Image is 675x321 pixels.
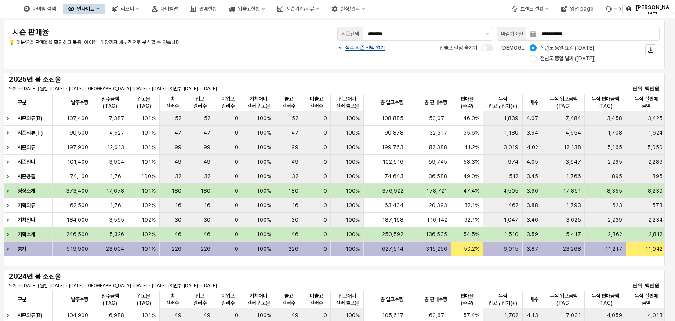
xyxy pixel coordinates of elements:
[257,216,271,223] span: 100%
[109,231,124,238] span: 5,326
[4,140,15,154] div: Expand row
[204,202,210,209] span: 16
[142,245,156,252] span: 101%
[506,4,554,14] div: 브랜드 전환
[588,292,622,306] span: 누적 판매금액(TAG)
[257,144,271,151] span: 100%
[605,85,659,92] p: 단위: 백만원
[204,173,210,180] span: 32
[345,202,360,209] span: 100%
[18,202,35,208] strong: 기획의류
[109,115,124,122] span: 7,387
[235,158,238,165] span: 0
[608,158,622,165] span: 2,295
[530,99,538,106] span: 배수
[345,129,360,136] span: 100%
[142,144,156,151] span: 101%
[526,216,538,223] span: 3.46
[546,95,581,109] span: 누적 입고금액(TAG)
[66,216,88,223] span: 184,000
[463,231,479,238] span: 54.5%
[526,129,538,136] span: 3.94
[464,144,479,151] span: 41.2%
[380,296,403,303] span: 총 입고수량
[652,173,663,180] span: 895
[96,292,124,306] span: 발주금액(TAG)
[9,75,117,84] h5: 2025년 봄 소진율
[235,187,238,194] span: 0
[345,44,385,51] p: 짝수 시즌 선택 열기
[107,4,145,14] button: 리오더
[9,282,443,289] p: 누계: ~ [DATE] | 월간: [DATE] ~ [DATE] | [GEOGRAPHIC_DATA]: [DATE] ~ [DATE] | 이번주: [DATE] ~ [DATE]
[257,202,271,209] span: 100%
[527,144,538,151] span: 4.02
[526,202,538,209] span: 3.88
[291,312,298,319] span: 49
[18,246,26,252] strong: 총계
[630,95,663,109] span: 누적 실판매 금액
[146,4,183,14] button: 아이템맵
[334,95,360,109] span: 입고대비 컬러 출고율
[18,99,26,106] span: 구분
[563,245,581,252] span: 23,268
[203,231,210,238] span: 46
[218,95,238,109] span: 미입고 컬러수
[563,144,581,151] span: 12,138
[235,231,238,238] span: 0
[508,158,519,165] span: 974
[66,187,88,194] span: 373,400
[323,129,327,136] span: 0
[645,245,663,252] span: 11,042
[279,292,298,306] span: 출고 컬러수
[63,4,105,14] div: 인사이트
[380,99,403,106] span: 총 입고수량
[109,312,124,319] span: 6,988
[630,292,663,306] span: 누적 실판매 금액
[566,231,581,238] span: 5,417
[174,144,181,151] span: 99
[426,187,447,194] span: 178,721
[504,115,519,122] span: 1,839
[160,6,178,12] font: 아이템맵
[463,173,479,180] span: 49.0%
[382,158,403,165] span: 102,516
[327,4,370,14] button: 설정/관리
[18,130,43,136] strong: 시즌의류(T)
[439,45,477,51] span: 입출고 컬럼 숨기기
[608,231,622,238] span: 2,862
[18,296,26,303] span: 구분
[291,231,298,238] span: 46
[292,115,298,122] span: 52
[526,158,538,165] span: 4.05
[96,95,124,109] span: 발주금액(TAG)
[246,292,271,306] span: 기획대비 컬러 입고율
[69,129,88,136] span: 90,500
[142,312,156,319] span: 101%
[70,173,88,180] span: 74,100
[189,95,211,109] span: 입고 컬러수
[429,144,447,151] span: 82,388
[18,188,35,194] strong: 정상소계
[291,144,298,151] span: 99
[246,95,271,109] span: 기획대비 컬러 입고율
[323,312,327,319] span: 0
[607,129,622,136] span: 1,708
[9,39,280,47] p: 💡 대분류별 판매율을 확인하고 복종, 아이템, 매장까지 세부적으로 분석할 수 있습니다.
[235,144,238,151] span: 0
[487,292,519,306] span: 누적 입고구입가(+)
[203,312,210,319] span: 49
[504,245,519,252] span: 6,015
[66,231,88,238] span: 246,500
[185,4,222,14] div: 판매현황
[385,202,403,209] span: 63,434
[323,115,327,122] span: 0
[652,202,663,209] span: 578
[345,312,360,319] span: 100%
[132,95,156,109] span: 입고율(TAG)
[292,202,298,209] span: 16
[636,4,669,18] font: [PERSON_NAME]
[142,187,156,194] span: 101%
[570,6,593,12] div: 영업 page
[174,312,181,319] span: 49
